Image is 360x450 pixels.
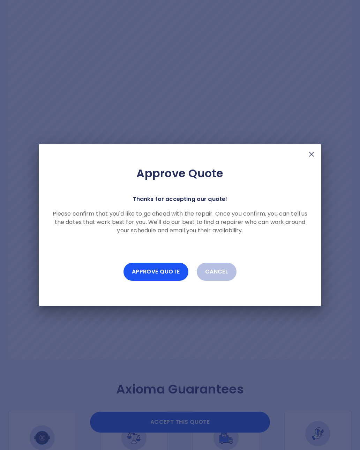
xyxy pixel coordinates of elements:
[123,263,188,281] button: Approve Quote
[197,263,237,281] button: Cancel
[307,150,316,158] img: X Mark
[133,194,227,204] p: Thanks for accepting our quote!
[50,210,310,235] p: Please confirm that you'd like to go ahead with the repair. Once you confirm, you can tell us the...
[50,166,310,180] h2: Approve Quote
